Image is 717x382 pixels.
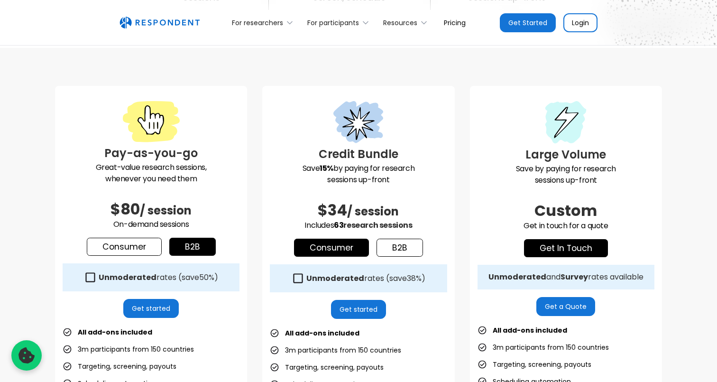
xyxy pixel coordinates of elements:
li: 3m participants from 150 countries [478,341,609,354]
a: b2b [169,238,216,256]
a: Get Started [500,13,556,32]
span: research sessions [343,220,412,231]
span: 38% [407,273,422,284]
span: $34 [318,199,347,221]
div: For participants [302,11,378,34]
p: Save by paying for research sessions up-front [478,163,654,186]
span: $80 [110,198,140,220]
strong: All add-ons included [285,328,359,338]
strong: Unmoderated [99,272,156,283]
li: Targeting, screening, payouts [478,358,591,371]
img: Untitled UI logotext [119,17,200,29]
span: / session [347,204,399,219]
div: rates (save ) [306,274,425,283]
strong: Unmoderated [306,273,364,284]
a: Consumer [294,239,369,257]
span: Custom [534,200,597,221]
span: / session [140,203,192,218]
a: Get a Quote [536,297,595,316]
p: Includes [270,220,447,231]
strong: All add-ons included [78,327,152,337]
div: and rates available [488,272,643,282]
h3: Large Volume [478,146,654,163]
h3: Credit Bundle [270,146,447,163]
li: Targeting, screening, payouts [63,360,176,373]
a: Get started [331,300,386,319]
span: 63 [334,220,343,231]
div: For researchers [227,11,302,34]
a: get in touch [524,239,608,257]
h3: Pay-as-you-go [63,145,239,162]
p: Save by paying for research sessions up-front [270,163,447,186]
a: Login [563,13,597,32]
p: On-demand sessions [63,219,239,230]
li: 3m participants from 150 countries [63,343,194,356]
div: Resources [383,18,417,28]
a: Get started [123,299,179,318]
a: b2b [377,239,423,257]
li: Targeting, screening, payouts [270,361,384,374]
div: For researchers [232,18,283,28]
strong: All add-ons included [493,326,567,335]
p: Great-value research sessions, whenever you need them [63,162,239,185]
li: 3m participants from 150 countries [270,344,401,357]
div: Resources [378,11,436,34]
p: Get in touch for a quote [478,220,654,232]
strong: 15% [320,163,333,174]
a: home [119,17,200,29]
a: Consumer [87,238,162,256]
strong: Unmoderated [488,271,546,282]
span: 50% [199,272,214,283]
div: rates (save ) [99,273,218,282]
strong: Survey [561,271,588,282]
a: Pricing [436,11,473,34]
div: For participants [307,18,359,28]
